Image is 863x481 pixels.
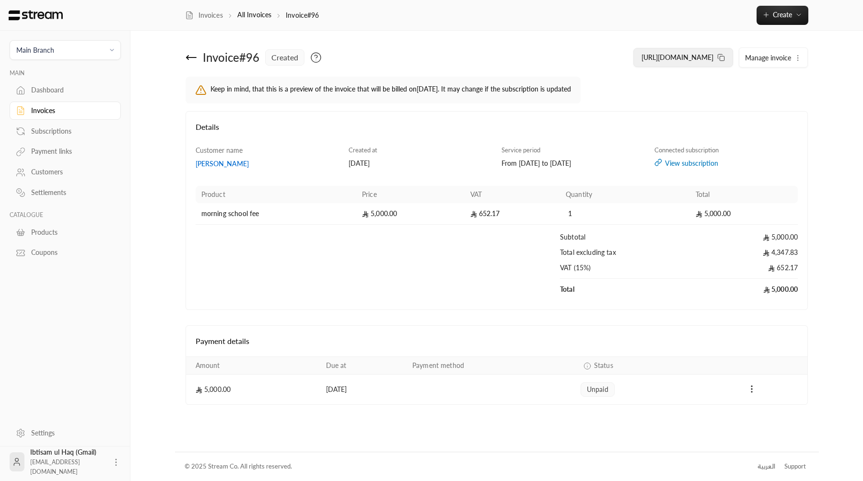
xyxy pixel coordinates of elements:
div: Settlements [31,188,109,197]
th: Product [196,186,356,203]
td: VAT (15%) [560,263,690,279]
div: Payment links [31,147,109,156]
td: Total [560,279,690,300]
th: Due at [320,357,407,375]
span: [URL][DOMAIN_NAME] [641,53,713,61]
div: Coupons [31,248,109,257]
a: Customers [10,163,121,182]
h4: Payment details [196,335,798,347]
span: Created at [349,146,377,154]
span: Create [773,11,792,19]
td: morning school fee [196,203,356,225]
div: [DATE] [349,159,492,168]
table: Payments [186,356,808,404]
td: 5,000.00 [356,203,465,225]
button: Manage invoice [739,48,807,67]
a: Settlements [10,183,121,202]
div: Dashboard [31,85,109,95]
p: CATALOGUE [10,211,121,219]
span: [EMAIL_ADDRESS][DOMAIN_NAME] [30,458,80,475]
p: Invoice#96 [286,11,319,20]
td: 5,000.00 [690,203,798,225]
div: Customers [31,167,109,177]
span: created [271,52,298,63]
p: MAIN [10,69,121,77]
h4: Details [196,121,798,142]
a: All Invoices [237,11,271,19]
div: Main Branch [16,45,54,55]
a: View subscription [654,159,798,168]
th: VAT [465,186,560,203]
a: Invoices [10,102,121,120]
td: 5,000.00 [186,375,320,404]
span: Connected subscription [654,146,719,154]
div: Settings [31,428,109,438]
img: Logo [8,10,64,21]
th: Payment method [407,357,575,375]
div: From [DATE] to [DATE] [501,159,645,168]
td: [DATE] [320,375,407,404]
div: Invoice # 96 [203,50,259,65]
span: unpaid [587,385,608,394]
div: Subscriptions [31,126,109,136]
a: Coupons [10,243,121,262]
span: Status [594,361,613,370]
th: Total [690,186,798,203]
td: 652.17 [690,263,798,279]
div: العربية [758,462,775,471]
a: Subscriptions [10,122,121,140]
strong: [DATE] [417,85,438,93]
span: Customer name [196,146,243,154]
a: Support [781,458,809,475]
td: Total excluding tax [560,248,690,263]
table: Products [196,186,798,300]
span: Manage invoice [745,54,791,62]
th: Quantity [560,186,690,203]
div: Ibtisam ul Haq (Gmail) [30,447,105,476]
button: Main Branch [10,40,121,60]
a: Payment links [10,142,121,161]
td: 652.17 [465,203,560,225]
span: 1 [566,209,575,218]
a: [PERSON_NAME] [196,159,339,169]
button: [URL][DOMAIN_NAME] [633,48,733,67]
div: © 2025 Stream Co. All rights reserved. [185,462,292,471]
th: Price [356,186,465,203]
button: Create [757,6,808,25]
a: Invoices [185,11,223,20]
a: Products [10,223,121,241]
td: 5,000.00 [690,225,798,248]
a: Dashboard [10,81,121,100]
td: 5,000.00 [690,279,798,300]
a: Settings [10,424,121,442]
nav: breadcrumb [185,10,319,20]
td: Subtotal [560,225,690,248]
span: Service period [501,146,540,154]
div: Invoices [31,106,109,115]
td: 4,347.83 [690,248,798,263]
div: Products [31,228,109,237]
th: Amount [186,357,320,375]
p: Keep in mind, that this is a preview of the invoice that will be billed on . It may change if the... [210,84,571,96]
